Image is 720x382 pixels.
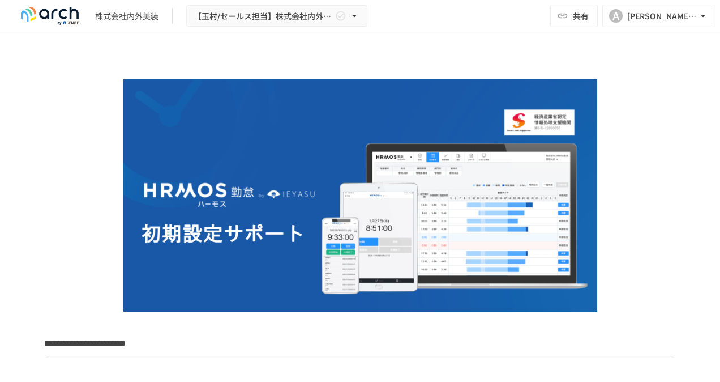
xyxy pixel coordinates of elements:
[573,10,589,22] span: 共有
[186,5,367,27] button: 【玉村/セールス担当】株式会社内外美装様_初期設定サポート
[550,5,598,27] button: 共有
[609,9,623,23] div: A
[627,9,697,23] div: [PERSON_NAME][EMAIL_ADDRESS][DOMAIN_NAME]
[14,7,86,25] img: logo-default@2x-9cf2c760.svg
[194,9,333,23] span: 【玉村/セールス担当】株式会社内外美装様_初期設定サポート
[602,5,715,27] button: A[PERSON_NAME][EMAIL_ADDRESS][DOMAIN_NAME]
[123,79,597,312] img: GdztLVQAPnGLORo409ZpmnRQckwtTrMz8aHIKJZF2AQ
[95,10,158,22] div: 株式会社内外美装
